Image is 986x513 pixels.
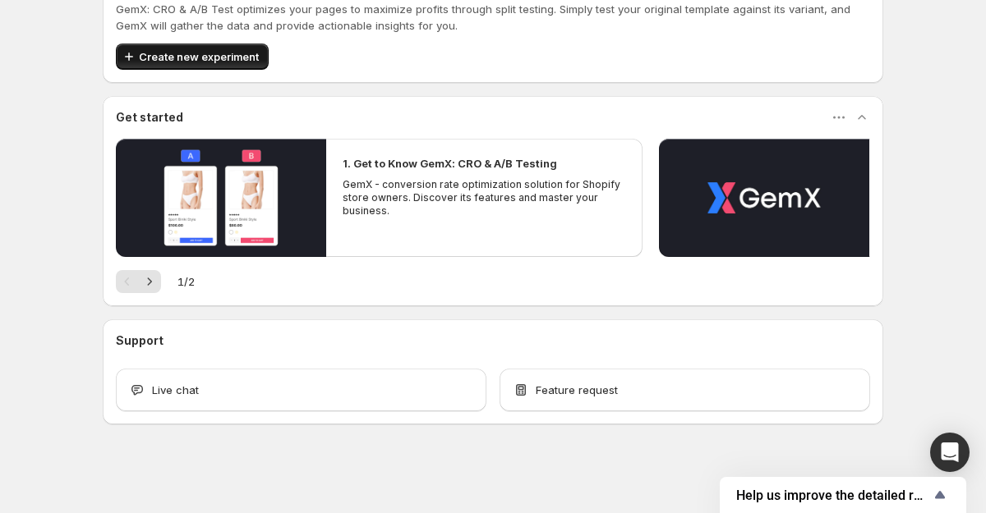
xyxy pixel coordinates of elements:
[736,485,950,505] button: Show survey - Help us improve the detailed report for A/B campaigns
[116,109,183,126] h3: Get started
[736,488,930,503] span: Help us improve the detailed report for A/B campaigns
[536,382,618,398] span: Feature request
[177,273,195,290] span: 1 / 2
[116,139,326,257] button: Play video
[138,270,161,293] button: Next
[152,382,199,398] span: Live chat
[116,44,269,70] button: Create new experiment
[930,433,970,472] div: Open Intercom Messenger
[139,48,259,65] span: Create new experiment
[343,178,625,218] p: GemX - conversion rate optimization solution for Shopify store owners. Discover its features and ...
[116,270,161,293] nav: Pagination
[116,1,870,34] p: GemX: CRO & A/B Test optimizes your pages to maximize profits through split testing. Simply test ...
[343,155,557,172] h2: 1. Get to Know GemX: CRO & A/B Testing
[116,332,164,349] h3: Support
[659,139,869,257] button: Play video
